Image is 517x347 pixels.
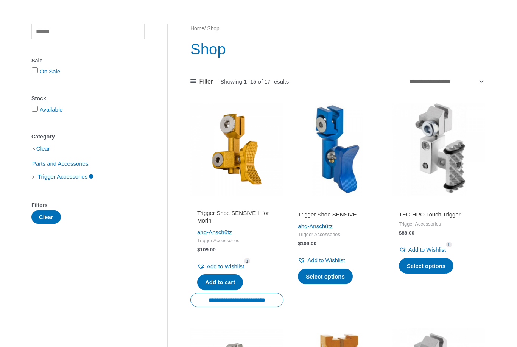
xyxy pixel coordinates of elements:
a: Parts and Accessories [31,160,89,166]
h2: Trigger Shoe SENSIVE II for Morini [197,209,277,224]
span: $ [197,247,200,252]
a: Add to cart: “Trigger Shoe SENSIVE II for Morini” [197,274,243,290]
span: Trigger Accessories [37,170,88,183]
iframe: Customer reviews powered by Trustpilot [399,200,478,209]
a: Trigger Accessories [37,173,94,179]
a: Home [190,26,204,31]
a: Clear [36,145,50,152]
div: Filters [31,200,145,211]
span: Add to Wishlist [307,257,345,263]
div: Sale [31,55,145,66]
img: Trigger Shoe SENSIVE [291,103,384,196]
a: Trigger Shoe SENSIVE [298,211,377,221]
iframe: Customer reviews powered by Trustpilot [197,200,277,209]
span: 1 [244,258,250,264]
iframe: Customer reviews powered by Trustpilot [399,210,478,286]
img: Trigger Shoe SENSIVE II for Morini [190,103,283,196]
a: On Sale [40,68,60,75]
bdi: 109.00 [298,241,316,246]
h2: Trigger Shoe SENSIVE [298,211,377,218]
span: Trigger Accessories [298,232,377,238]
a: Select options for “Trigger Shoe SENSIVE” [298,269,353,285]
input: Available [32,106,38,112]
a: Trigger Shoe SENSIVE II for Morini [197,209,277,227]
a: Add to Wishlist [197,261,244,272]
h1: Shop [190,39,485,60]
img: TEC-HRO Touch Trigger [392,103,485,196]
a: Available [40,106,63,113]
span: $ [298,241,301,246]
select: Shop order [406,75,485,88]
span: Filter [199,76,213,87]
span: Trigger Accessories [197,238,277,244]
a: Add to Wishlist [298,255,345,266]
a: ahg-Anschütz [197,229,232,235]
div: Stock [31,93,145,104]
a: ahg-Anschütz [298,223,333,229]
bdi: 109.00 [197,247,216,252]
span: Parts and Accessories [31,157,89,170]
input: On Sale [32,67,38,73]
a: Filter [190,76,213,87]
span: Add to Wishlist [207,263,244,269]
button: Clear [31,210,61,224]
iframe: Customer reviews powered by Trustpilot [298,200,377,209]
nav: Breadcrumb [190,24,485,34]
div: Category [31,131,145,142]
p: Showing 1–15 of 17 results [220,79,289,84]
